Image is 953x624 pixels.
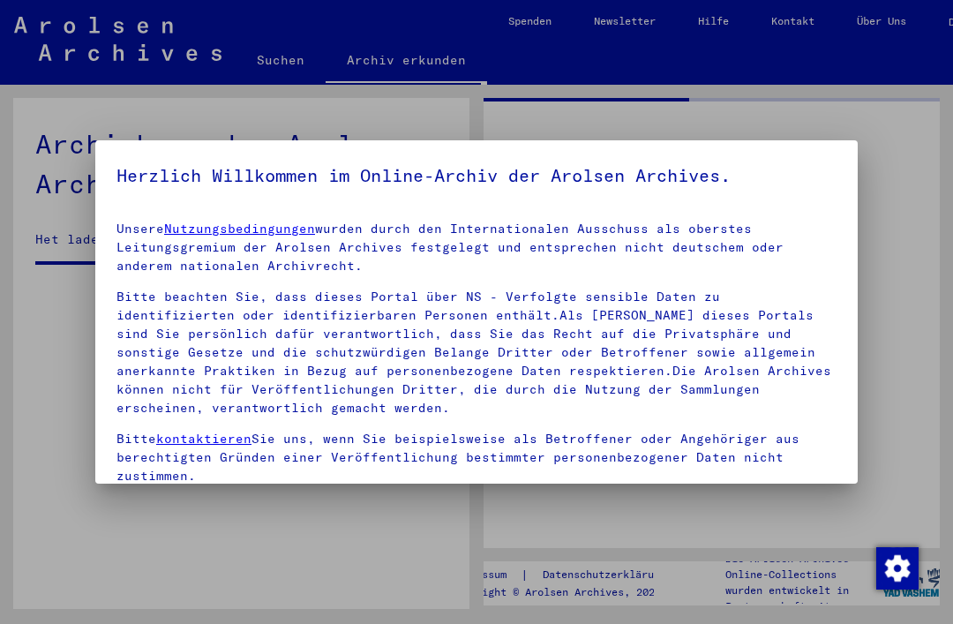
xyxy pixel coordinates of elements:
p: Bitte beachten Sie, dass dieses Portal über NS - Verfolgte sensible Daten zu identifizierten oder... [116,288,837,417]
a: kontaktieren [156,431,251,447]
h5: Herzlich Willkommen im Online-Archiv der Arolsen Archives. [116,162,837,190]
p: Bitte Sie uns, wenn Sie beispielsweise als Betroffener oder Angehöriger aus berechtigten Gründen ... [116,430,837,485]
img: Zustimmung ändern [876,547,919,590]
p: Unsere wurden durch den Internationalen Ausschuss als oberstes Leitungsgremium der Arolsen Archiv... [116,220,837,275]
div: Zustimmung ändern [875,546,918,589]
a: Nutzungsbedingungen [164,221,315,237]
